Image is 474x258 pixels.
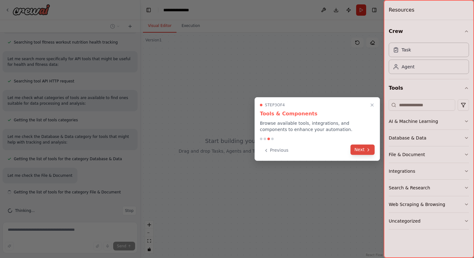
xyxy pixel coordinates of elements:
[265,103,285,108] span: Step 3 of 4
[368,101,376,109] button: Close walkthrough
[260,120,375,133] p: Browse available tools, integrations, and components to enhance your automation.
[260,110,375,118] h3: Tools & Components
[144,6,153,14] button: Hide left sidebar
[260,145,292,155] button: Previous
[350,145,375,155] button: Next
